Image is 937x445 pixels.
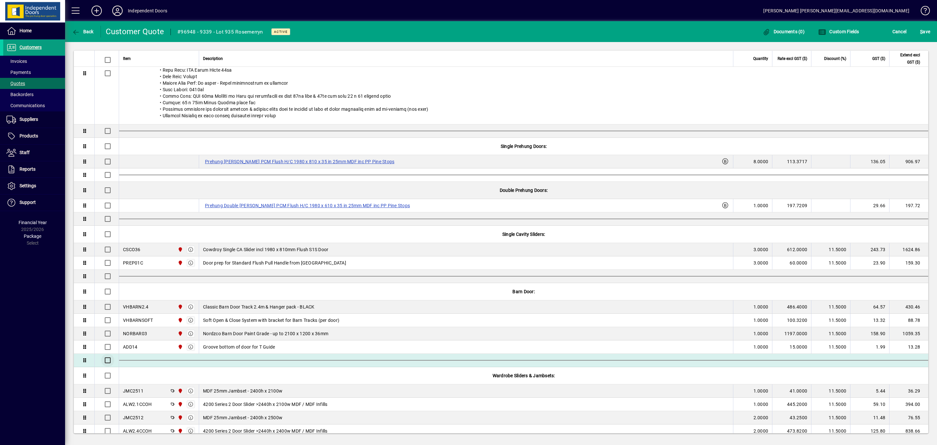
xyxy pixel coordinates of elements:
span: Christchurch [176,387,183,395]
span: Cowdroy Single CA Slider incl 1980 x 810mm Flush S1S Door [203,246,328,253]
span: Rate excl GST ($) [778,55,807,62]
div: CSCO36 [123,246,141,253]
span: Package [24,234,41,239]
span: Description [203,55,223,62]
td: 11.5000 [811,243,850,256]
span: Christchurch [176,343,183,351]
td: 159.30 [889,256,928,270]
div: 612.0000 [776,246,807,253]
td: 11.5000 [811,398,850,411]
label: Prehung Double [PERSON_NAME] PCM Flush H/C 1980 x 610 x 35 in 25mm MDF inc PP Pine Stops [203,202,412,209]
span: Soft Open & Close System with bracket for Barn Tracks (per door) [203,317,339,323]
div: Barn Door: [119,283,928,300]
td: 11.5000 [811,424,850,438]
span: S [920,29,923,34]
span: 4200 Series 2 Door Slider >2440h x 2100w MDF / MDF Infills [203,401,328,408]
span: Door prep for Standard Flush Pull Handle from [GEOGRAPHIC_DATA] [203,260,346,266]
button: Add [86,5,107,17]
span: 1.0000 [754,317,768,323]
td: 64.57 [850,300,889,314]
span: Payments [7,70,31,75]
div: 43.2500 [776,414,807,421]
td: 11.48 [850,411,889,424]
div: JMC2511 [123,388,143,394]
span: Documents (0) [762,29,805,34]
button: Profile [107,5,128,17]
td: 1624.86 [889,243,928,256]
label: Prehung [PERSON_NAME] PCM Flush H/C 1980 x 810 x 35 in 25mm MDF inc PP Pine Stops [203,158,396,165]
div: 60.0000 [776,260,807,266]
span: Settings [20,183,36,188]
div: 1197.0000 [776,330,807,337]
span: Christchurch [176,317,183,324]
button: Documents (0) [761,26,806,37]
span: Quotes [7,81,25,86]
td: 11.5000 [811,411,850,424]
span: Customers [20,45,42,50]
span: 2.0000 [754,428,768,434]
td: 23.90 [850,256,889,270]
span: Support [20,200,36,205]
button: Cancel [891,26,908,37]
td: 158.90 [850,327,889,340]
a: Suppliers [3,111,65,128]
div: 486.4000 [776,304,807,310]
span: Christchurch [176,303,183,310]
td: 76.55 [889,411,928,424]
div: NORBAR03 [123,330,147,337]
span: Item [123,55,131,62]
span: Backorders [7,92,34,97]
button: Save [918,26,932,37]
button: Custom Fields [817,26,861,37]
td: 136.05 [850,155,889,168]
span: ave [920,26,930,37]
span: Products [20,133,38,138]
td: 13.32 [850,314,889,327]
span: Classic Barn Door Track 2.4m & Hanger pack - BLACK [203,304,315,310]
div: Wardrobe Sliders & Jambsets: [119,367,928,384]
div: VHBARN2.4 [123,304,148,310]
td: 197.72 [889,199,928,212]
td: 11.5000 [811,314,850,327]
span: 1.0000 [754,388,768,394]
td: 906.97 [889,155,928,168]
a: Backorders [3,89,65,100]
span: 1.0000 [754,344,768,350]
div: #96948 - 9339 - Lot 935 Rosemerryn [177,27,263,37]
div: 445.2000 [776,401,807,408]
td: 13.28 [889,340,928,354]
td: 125.80 [850,424,889,438]
a: Quotes [3,78,65,89]
td: 11.5000 [811,384,850,398]
div: [PERSON_NAME] [PERSON_NAME][EMAIL_ADDRESS][DOMAIN_NAME] [763,6,909,16]
div: Single Cavity Sliders: [119,226,928,243]
div: Independent Doors [128,6,167,16]
div: Customer Quote [106,26,164,37]
td: 11.5000 [811,327,850,340]
span: Home [20,28,32,33]
span: Nordzco Barn Door Paint Grade - up to 2100 x 1200 x 36mm [203,330,328,337]
div: ALW2.4CCOH [123,428,152,434]
span: Communications [7,103,45,108]
td: 394.00 [889,398,928,411]
a: Invoices [3,56,65,67]
span: Christchurch [176,246,183,253]
span: 4200 Series 2 Door Slider >2440h x 2400w MDF / MDF Infills [203,428,328,434]
td: 29.66 [850,199,889,212]
td: 5.44 [850,384,889,398]
span: Christchurch [176,401,183,408]
a: Support [3,194,65,211]
a: Products [3,128,65,144]
a: Reports [3,161,65,178]
td: 430.46 [889,300,928,314]
div: 15.0000 [776,344,807,350]
div: 197.7209 [776,202,807,209]
span: MDF 25mm Jambset - 2400h x 2100w [203,388,282,394]
span: Discount (%) [824,55,846,62]
a: Payments [3,67,65,78]
span: 1.0000 [754,330,768,337]
td: 11.5000 [811,256,850,270]
span: Back [72,29,94,34]
span: MDF 25mm Jambset - 2400h x 2500w [203,414,282,421]
span: Quantity [753,55,768,62]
